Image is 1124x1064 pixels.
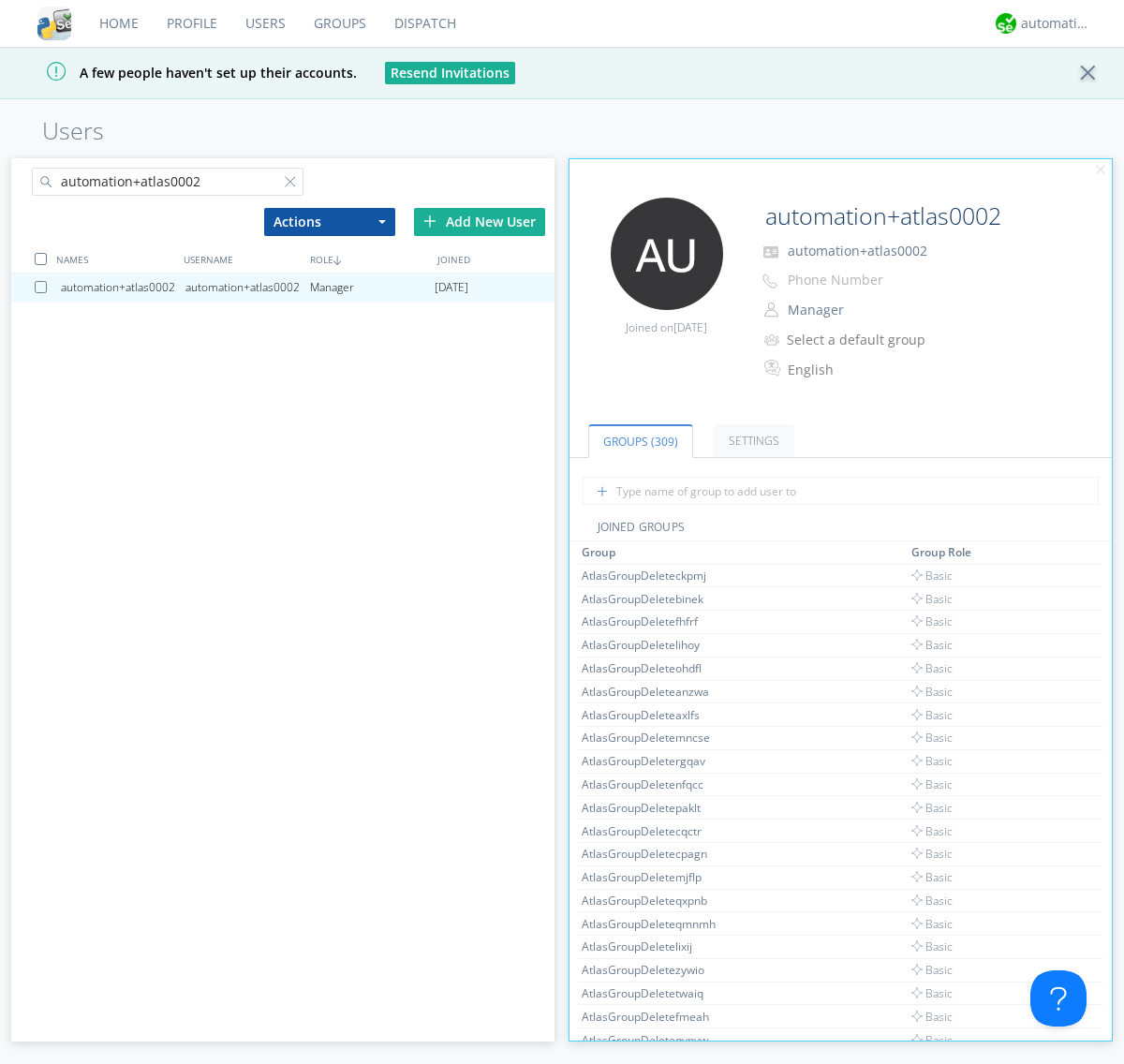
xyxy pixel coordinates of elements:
[582,938,722,954] div: AtlasGroupDeletelixij
[433,245,559,273] div: JOINED
[911,707,953,723] span: Basic
[673,319,707,335] span: [DATE]
[582,776,722,792] div: AtlasGroupDeletenfqcc
[582,707,722,723] div: AtlasGroupDeleteaxlfs
[1016,541,1059,564] th: Toggle SortBy
[911,591,953,607] span: Basic
[582,637,722,653] div: AtlasGroupDeletelihoy
[911,730,953,746] span: Basic
[582,1009,722,1025] div: AtlasGroupDeletefmeah
[582,613,722,629] div: AtlasGroupDeletefhfrf
[588,424,693,458] a: Groups (309)
[37,7,71,40] img: cddb5a64eb264b2086981ab96f4c1ba7
[781,297,969,323] button: Manager
[611,198,723,310] img: 373638.png
[583,477,1099,505] input: Type name of group to add user to
[435,273,468,302] span: [DATE]
[758,198,1060,235] input: Name
[762,273,777,288] img: phone-outline.svg
[423,214,436,228] img: plus.svg
[996,13,1016,34] img: d2d01cd9b4174d08988066c6d424eccd
[414,208,545,236] div: Add New User
[911,660,953,676] span: Basic
[582,962,722,978] div: AtlasGroupDeletezywio
[911,869,953,885] span: Basic
[788,242,927,259] span: automation+atlas0002
[911,1009,953,1025] span: Basic
[764,303,778,318] img: person-outline.svg
[179,245,305,273] div: USERNAME
[911,753,953,769] span: Basic
[626,319,707,335] span: Joined on
[385,62,515,84] button: Resend Invitations
[582,846,722,862] div: AtlasGroupDeletecpagn
[787,331,943,349] div: Select a default group
[911,938,953,954] span: Basic
[582,916,722,932] div: AtlasGroupDeleteqmnmh
[911,800,953,816] span: Basic
[32,168,303,196] input: Search users
[911,916,953,932] span: Basic
[582,753,722,769] div: AtlasGroupDeletergqav
[185,273,310,302] div: automation+atlas0002
[264,208,395,236] button: Actions
[911,823,953,839] span: Basic
[911,985,953,1001] span: Basic
[582,823,722,839] div: AtlasGroupDeletecqctr
[310,273,435,302] div: Manager
[582,893,722,909] div: AtlasGroupDeleteqxpnb
[14,64,357,81] span: A few people haven't set up their accounts.
[11,273,555,302] a: automation+atlas0002automation+atlas0002Manager[DATE]
[582,985,722,1001] div: AtlasGroupDeletetwaiq
[61,273,185,302] div: automation+atlas0002
[52,245,178,273] div: NAMES
[911,684,953,700] span: Basic
[911,613,953,629] span: Basic
[911,846,953,862] span: Basic
[582,684,722,700] div: AtlasGroupDeleteanzwa
[582,568,722,584] div: AtlasGroupDeleteckpmj
[582,1032,722,1048] div: AtlasGroupDeleteqvnvw
[582,591,722,607] div: AtlasGroupDeletebinek
[911,776,953,792] span: Basic
[579,541,909,564] th: Toggle SortBy
[1030,970,1087,1027] iframe: Toggle Customer Support
[911,893,953,909] span: Basic
[909,541,1016,564] th: Toggle SortBy
[911,962,953,978] span: Basic
[1094,164,1107,177] img: cancel.svg
[764,327,782,352] img: icon-alert-users-thin-outline.svg
[582,730,722,746] div: AtlasGroupDeletemncse
[911,637,953,653] span: Basic
[582,800,722,816] div: AtlasGroupDeletepaklt
[764,357,783,379] img: In groups with Translation enabled, this user's messages will be automatically translated to and ...
[569,519,1113,541] div: JOINED GROUPS
[1021,14,1091,33] div: automation+atlas
[582,869,722,885] div: AtlasGroupDeletemjflp
[305,245,432,273] div: ROLE
[582,660,722,676] div: AtlasGroupDeleteohdfl
[911,1032,953,1048] span: Basic
[788,361,944,379] div: English
[911,568,953,584] span: Basic
[714,424,794,457] a: Settings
